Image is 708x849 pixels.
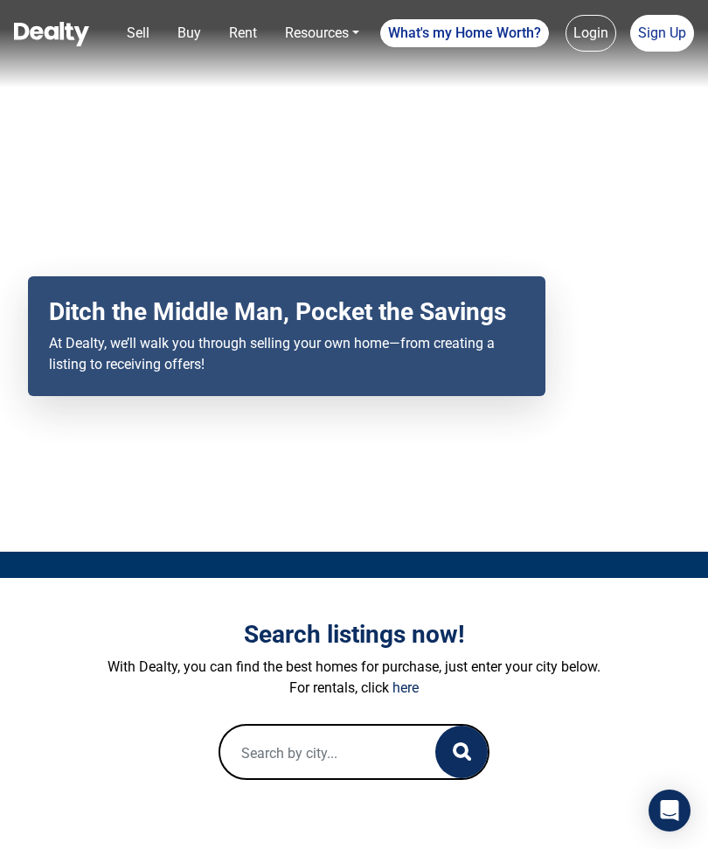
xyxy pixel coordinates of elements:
a: What's my Home Worth? [380,19,549,47]
p: For rentals, click [52,678,656,699]
p: With Dealty, you can find the best homes for purchase, just enter your city below. [52,657,656,678]
input: Search by city... [220,726,434,782]
a: Login [566,15,616,52]
a: Sign Up [630,15,694,52]
p: At Dealty, we’ll walk you through selling your own home—from creating a listing to receiving offers! [49,333,524,375]
img: Dealty - Buy, Sell & Rent Homes [14,22,89,46]
h3: Search listings now! [52,620,656,650]
a: here [392,679,419,696]
a: Sell [120,16,156,51]
h2: Ditch the Middle Man, Pocket the Savings [49,297,524,327]
iframe: BigID CMP Widget [9,797,61,849]
a: Resources [278,16,366,51]
a: Buy [170,16,208,51]
div: Open Intercom Messenger [649,790,691,832]
a: Rent [222,16,264,51]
